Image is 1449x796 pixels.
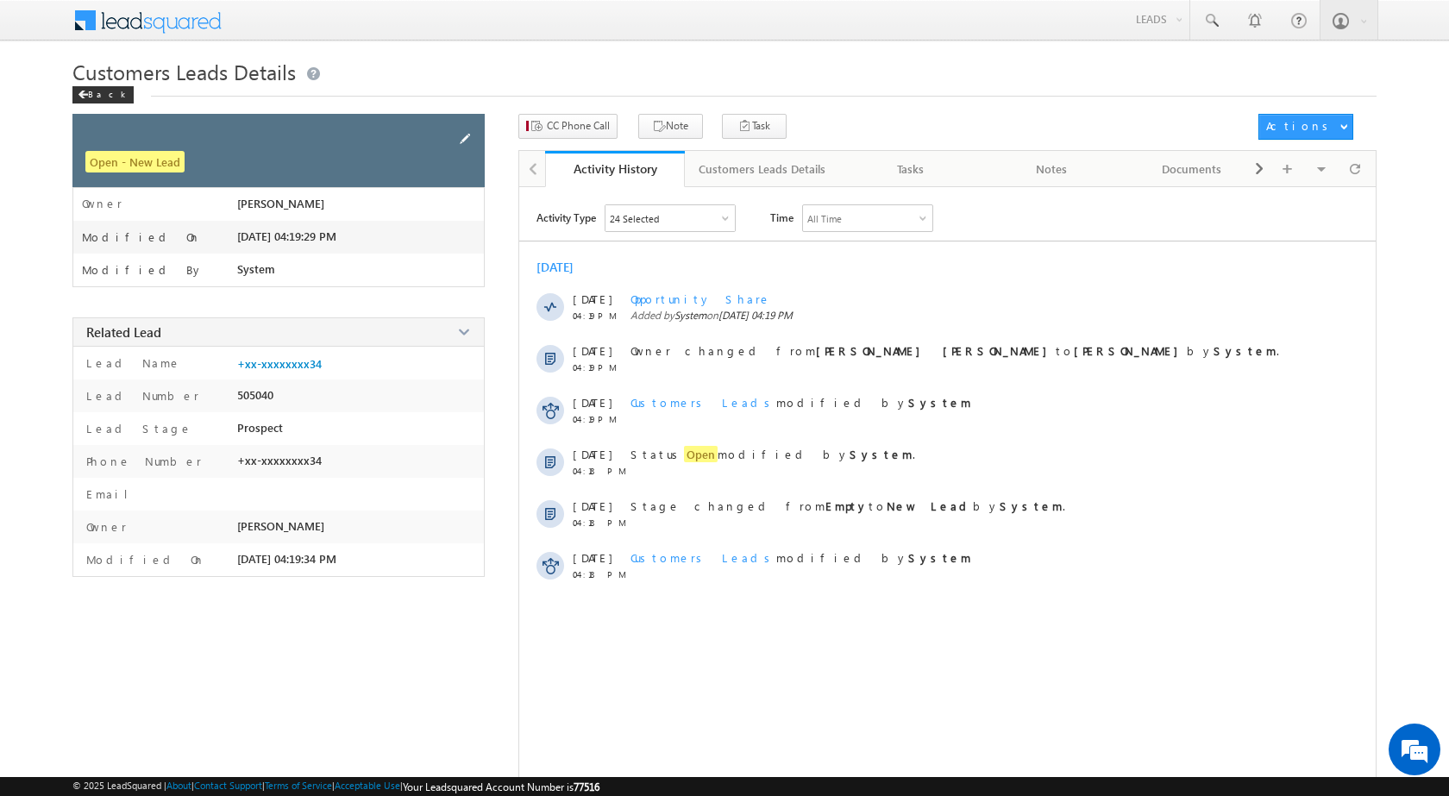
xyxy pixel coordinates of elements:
label: Owner [82,519,127,534]
label: Lead Stage [82,421,192,436]
span: CC Phone Call [547,118,610,134]
span: 04:19 PM [573,414,624,424]
span: Status modified by . [630,446,915,462]
span: Stage changed from to by . [630,498,1065,513]
span: 505040 [237,388,273,402]
span: [DATE] [573,498,612,513]
label: Lead Number [82,388,199,403]
label: Modified On [82,552,205,567]
span: [DATE] 04:19:34 PM [237,552,336,566]
a: Terms of Service [265,780,332,791]
label: Owner [82,197,122,210]
a: Acceptable Use [335,780,400,791]
button: Actions [1258,114,1353,140]
button: Note [638,114,703,139]
span: [DATE] 04:19 PM [718,309,793,322]
div: Documents [1136,159,1247,179]
strong: System [908,550,971,565]
strong: System [908,395,971,410]
a: Customers Leads Details [685,151,841,187]
span: [DATE] [573,550,612,565]
span: Open - New Lead [85,151,185,172]
strong: Empty [825,498,869,513]
a: Tasks [841,151,982,187]
span: [DATE] [573,291,612,306]
strong: System [850,447,913,461]
span: © 2025 LeadSquared | | | | | [72,780,599,793]
a: Notes [982,151,1122,187]
a: +xx-xxxxxxxx34 [237,357,322,371]
div: All Time [807,213,842,224]
span: System [237,262,275,276]
div: [DATE] [536,259,593,275]
span: Your Leadsquared Account Number is [403,780,599,793]
span: [DATE] [573,447,612,461]
span: Owner changed from to by . [630,343,1279,358]
label: Modified On [82,230,201,244]
div: Actions [1266,118,1334,134]
span: [PERSON_NAME] [237,519,324,533]
div: Back [72,86,134,103]
a: Contact Support [194,780,262,791]
div: Customers Leads Details [699,159,825,179]
span: Customers Leads [630,550,776,565]
label: Email [82,486,141,501]
span: modified by [630,395,971,410]
span: +xx-xxxxxxxx34 [237,454,322,467]
span: 04:18 PM [573,466,624,476]
span: Customers Leads Details [72,58,296,85]
strong: System [1000,498,1063,513]
button: Task [722,114,787,139]
div: 24 Selected [610,213,659,224]
span: System [674,309,706,322]
label: Modified By [82,263,204,277]
strong: [PERSON_NAME] [1074,343,1187,358]
span: Opportunity Share [630,291,771,306]
span: [DATE] 04:19:29 PM [237,229,336,243]
div: Notes [995,159,1107,179]
span: [DATE] [573,395,612,410]
span: 04:18 PM [573,569,624,580]
span: Prospect [237,421,283,435]
span: 77516 [574,780,599,793]
span: Related Lead [86,323,161,341]
label: Phone Number [82,454,202,468]
strong: System [1214,343,1276,358]
span: Open [684,446,718,462]
span: Time [770,204,793,230]
span: [DATE] [573,343,612,358]
strong: New Lead [887,498,973,513]
span: Added by on [630,309,1302,322]
span: [PERSON_NAME] [237,197,324,210]
div: Activity History [558,160,673,177]
a: About [166,780,191,791]
div: Owner Changed,Status Changed,Stage Changed,Source Changed,Notes & 19 more.. [605,205,735,231]
div: Tasks [855,159,966,179]
label: Lead Name [82,355,181,370]
span: 04:19 PM [573,310,624,321]
span: modified by [630,550,971,565]
span: Activity Type [536,204,596,230]
strong: [PERSON_NAME] [PERSON_NAME] [816,343,1056,358]
span: 04:18 PM [573,517,624,528]
a: Activity History [545,151,686,187]
span: 04:19 PM [573,362,624,373]
button: CC Phone Call [518,114,618,139]
a: Documents [1122,151,1263,187]
span: Customers Leads [630,395,776,410]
